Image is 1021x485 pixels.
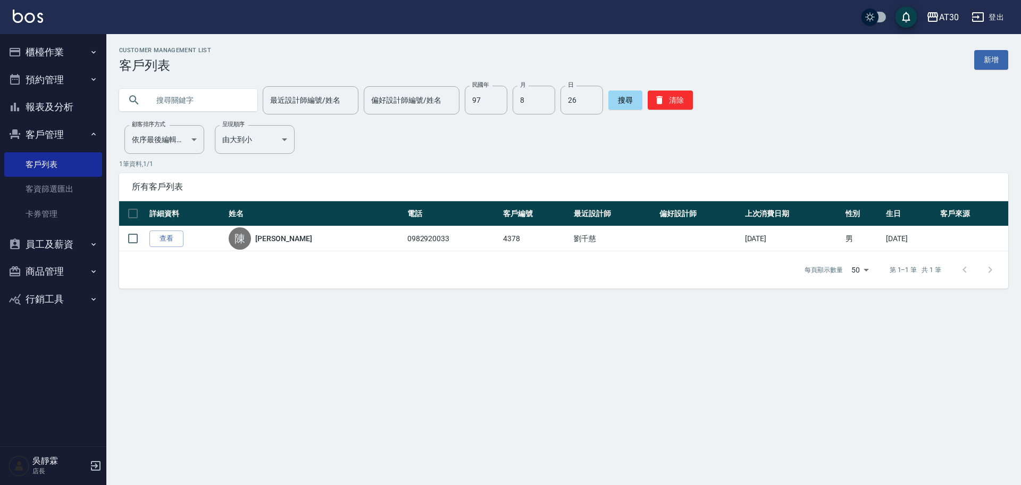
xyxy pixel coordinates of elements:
a: 新增 [974,50,1008,70]
button: 櫃檯作業 [4,38,102,66]
button: 行銷工具 [4,285,102,313]
a: [PERSON_NAME] [255,233,312,244]
div: 依序最後編輯時間 [124,125,204,154]
td: [DATE] [883,226,938,251]
button: 商品管理 [4,258,102,285]
label: 日 [568,81,573,89]
h5: 吳靜霖 [32,456,87,466]
button: 預約管理 [4,66,102,94]
th: 性別 [843,201,883,226]
h2: Customer Management List [119,47,211,54]
button: 客戶管理 [4,121,102,149]
p: 店長 [32,466,87,476]
label: 呈現順序 [222,120,245,128]
th: 最近設計師 [571,201,657,226]
button: 登出 [967,7,1008,27]
th: 上次消費日期 [742,201,843,226]
button: AT30 [922,6,963,28]
img: Person [9,455,30,476]
a: 查看 [149,231,183,247]
button: 報表及分析 [4,93,102,121]
button: 員工及薪資 [4,231,102,258]
th: 客戶編號 [500,201,571,226]
th: 客戶來源 [938,201,1008,226]
button: 清除 [648,91,693,110]
th: 生日 [883,201,938,226]
input: 搜尋關鍵字 [149,86,249,114]
a: 客戶列表 [4,152,102,177]
a: 客資篩選匯出 [4,177,102,201]
th: 偏好設計師 [657,201,742,226]
img: Logo [13,10,43,23]
span: 所有客戶列表 [132,182,995,192]
td: 男 [843,226,883,251]
h3: 客戶列表 [119,58,211,73]
label: 顧客排序方式 [132,120,165,128]
div: 陳 [229,227,251,250]
th: 姓名 [226,201,404,226]
td: 劉千慈 [571,226,657,251]
label: 民國年 [472,81,489,89]
td: [DATE] [742,226,843,251]
button: 搜尋 [608,91,642,110]
td: 4378 [500,226,571,251]
a: 卡券管理 [4,202,102,226]
th: 電話 [405,201,501,226]
button: save [896,6,917,28]
td: 0982920033 [405,226,501,251]
th: 詳細資料 [147,201,226,226]
p: 第 1–1 筆 共 1 筆 [890,265,941,275]
div: 50 [847,256,873,284]
div: AT30 [939,11,959,24]
div: 由大到小 [215,125,295,154]
p: 1 筆資料, 1 / 1 [119,159,1008,169]
label: 月 [520,81,525,89]
p: 每頁顯示數量 [805,265,843,275]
